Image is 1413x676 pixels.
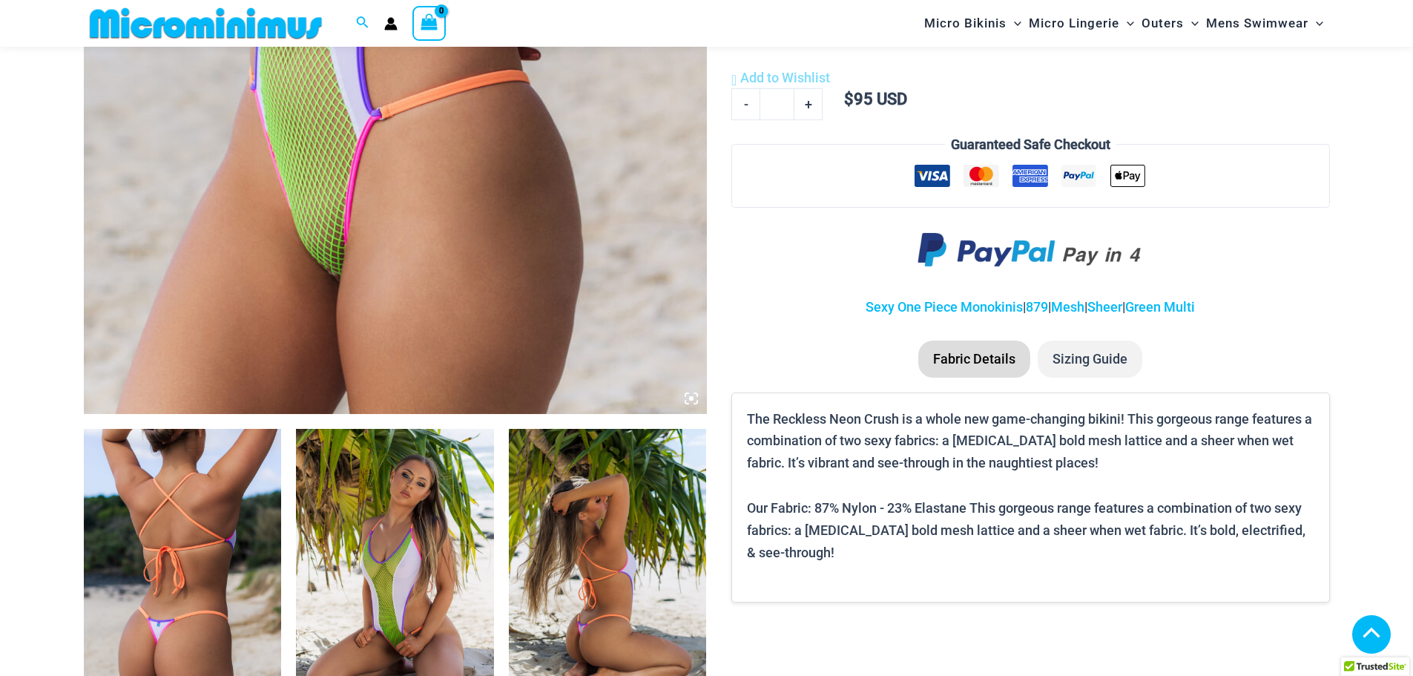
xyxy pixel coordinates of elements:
[1038,341,1142,378] li: Sizing Guide
[412,6,447,40] a: View Shopping Cart, empty
[924,4,1007,42] span: Micro Bikinis
[866,299,1023,315] a: Sexy One Piece Monokinis
[918,341,1030,378] li: Fabric Details
[1087,299,1122,315] a: Sheer
[731,296,1329,318] p: | | | |
[1202,4,1327,42] a: Mens SwimwearMenu ToggleMenu Toggle
[1029,4,1119,42] span: Micro Lingerie
[1206,4,1308,42] span: Mens Swimwear
[1138,4,1202,42] a: OutersMenu ToggleMenu Toggle
[384,17,398,30] a: Account icon link
[84,7,328,40] img: MM SHOP LOGO FLAT
[1007,4,1021,42] span: Menu Toggle
[1025,4,1138,42] a: Micro LingerieMenu ToggleMenu Toggle
[945,134,1116,156] legend: Guaranteed Safe Checkout
[740,70,830,85] span: Add to Wishlist
[918,2,1330,45] nav: Site Navigation
[844,90,854,108] span: $
[844,90,907,108] bdi: 95 USD
[1142,4,1184,42] span: Outers
[920,4,1025,42] a: Micro BikinisMenu ToggleMenu Toggle
[747,408,1314,474] p: The Reckless Neon Crush is a whole new game-changing bikini! This gorgeous range features a combi...
[794,88,823,119] a: +
[1308,4,1323,42] span: Menu Toggle
[747,497,1314,563] p: Our Fabric: 87% Nylon - 23% Elastane This gorgeous range features a combination of two sexy fabri...
[1119,4,1134,42] span: Menu Toggle
[1184,4,1199,42] span: Menu Toggle
[731,88,760,119] a: -
[731,67,830,89] a: Add to Wishlist
[1026,299,1048,315] a: 879
[760,88,794,119] input: Product quantity
[356,14,369,33] a: Search icon link
[1125,299,1161,315] a: Green
[1164,299,1195,315] a: Multi
[1051,299,1084,315] a: Mesh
